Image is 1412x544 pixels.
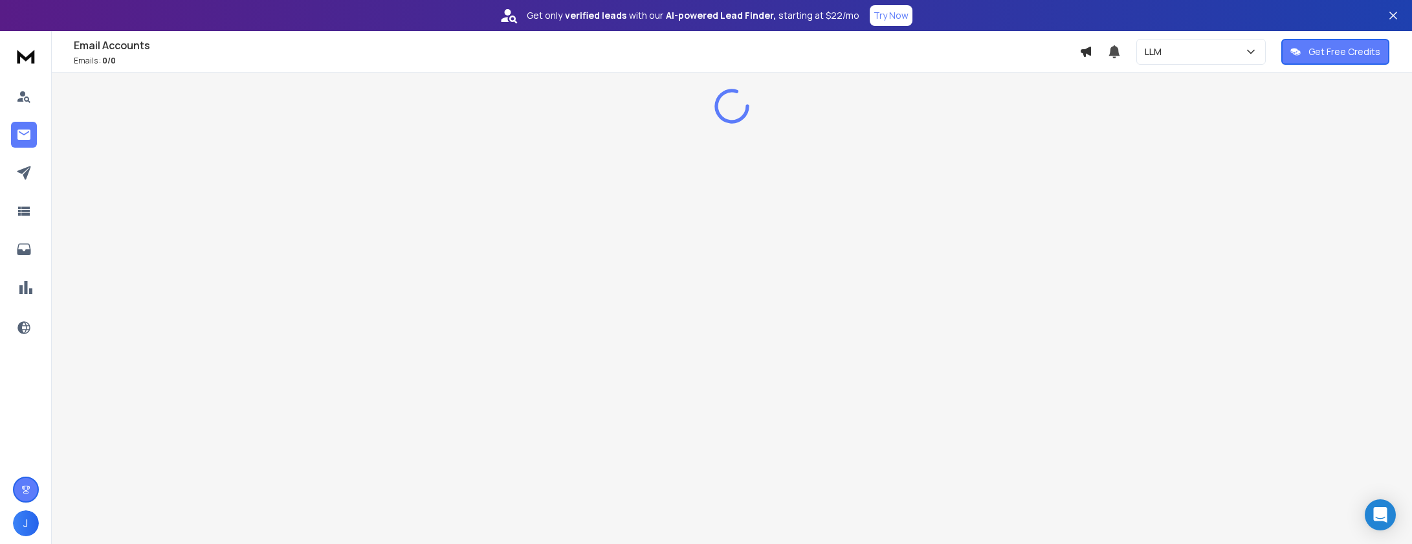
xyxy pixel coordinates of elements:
button: Get Free Credits [1281,39,1389,65]
img: logo [13,44,39,68]
p: Get only with our starting at $22/mo [527,9,859,22]
h1: Email Accounts [74,38,1079,53]
button: J [13,510,39,536]
p: Try Now [874,9,909,22]
span: 0 / 0 [102,55,116,66]
p: LLM [1145,45,1167,58]
strong: verified leads [565,9,626,22]
button: Try Now [870,5,912,26]
p: Emails : [74,56,1079,66]
strong: AI-powered Lead Finder, [666,9,776,22]
div: Open Intercom Messenger [1365,499,1396,530]
p: Get Free Credits [1308,45,1380,58]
